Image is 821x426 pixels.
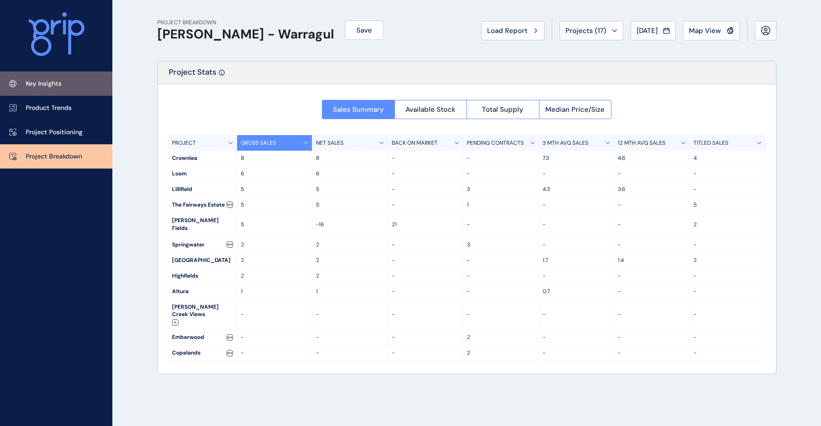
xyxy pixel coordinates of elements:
[168,213,237,237] div: [PERSON_NAME] Fields
[618,272,686,280] p: -
[543,139,588,147] p: 3 MTH AVG SALES
[543,186,610,193] p: 4.3
[560,21,623,40] button: Projects (17)
[241,170,309,178] p: 6
[545,105,605,114] span: Median Price/Size
[241,333,309,341] p: -
[467,139,524,147] p: PENDING CONTRACTS
[566,26,606,35] span: Projects ( 17 )
[693,154,762,162] p: 4
[543,288,610,295] p: 0.7
[168,268,237,284] div: Highfields
[392,241,460,249] p: -
[539,100,612,119] button: Median Price/Size
[405,105,455,114] span: Available Stock
[169,67,216,84] p: Project Stats
[168,330,237,345] div: Emberwood
[168,182,237,197] div: Lillifield
[316,349,384,357] p: -
[693,186,762,193] p: -
[467,201,535,209] p: 1
[316,311,384,318] p: -
[241,311,309,318] p: -
[392,333,460,341] p: -
[618,241,686,249] p: -
[693,221,762,229] p: 2
[316,201,384,209] p: 5
[241,288,309,295] p: 1
[316,154,384,162] p: 8
[172,139,196,147] p: PROJECT
[394,100,467,119] button: Available Stock
[392,272,460,280] p: -
[467,221,535,229] p: -
[631,21,676,40] button: [DATE]
[637,26,658,35] span: [DATE]
[618,154,686,162] p: 4.6
[316,272,384,280] p: 2
[168,166,237,181] div: Loom
[693,288,762,295] p: -
[693,201,762,209] p: 5
[693,170,762,178] p: -
[487,26,527,35] span: Load Report
[689,26,721,35] span: Map View
[618,311,686,318] p: -
[467,154,535,162] p: -
[333,105,384,114] span: Sales Summary
[693,241,762,249] p: -
[618,221,686,229] p: -
[467,170,535,178] p: -
[543,241,610,249] p: -
[392,311,460,318] p: -
[392,139,438,147] p: BACK ON MARKET
[316,241,384,249] p: 2
[345,21,383,40] button: Save
[392,201,460,209] p: -
[618,201,686,209] p: -
[467,349,535,357] p: 2
[168,361,237,376] div: Timbertop Estate
[693,257,762,264] p: 2
[157,19,334,27] p: PROJECT BREAKDOWN
[26,152,82,161] p: Project Breakdown
[26,104,72,113] p: Product Trends
[168,300,237,330] div: [PERSON_NAME] Creek Views
[618,186,686,193] p: 3.6
[618,170,686,178] p: -
[316,288,384,295] p: 1
[392,186,460,193] p: -
[543,201,610,209] p: -
[482,105,523,114] span: Total Supply
[618,139,666,147] p: 12 MTH AVG SALES
[241,139,276,147] p: GROSS SALES
[618,288,686,295] p: -
[618,349,686,357] p: -
[481,21,544,40] button: Load Report
[392,288,460,295] p: -
[392,170,460,178] p: -
[467,186,535,193] p: 3
[392,221,460,229] p: 21
[168,197,237,213] div: The Fairways Estate
[467,288,535,295] p: -
[683,21,740,40] button: Map View
[316,170,384,178] p: 6
[467,272,535,280] p: -
[241,241,309,249] p: 2
[693,139,728,147] p: TITLED SALES
[26,128,83,137] p: Project Positioning
[168,151,237,166] div: Crownlea
[241,154,309,162] p: 8
[241,349,309,357] p: -
[316,186,384,193] p: 5
[543,257,610,264] p: 1.7
[392,154,460,162] p: -
[241,201,309,209] p: 5
[316,257,384,264] p: 2
[316,333,384,341] p: -
[693,272,762,280] p: -
[316,139,344,147] p: NET SALES
[693,311,762,318] p: -
[543,349,610,357] p: -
